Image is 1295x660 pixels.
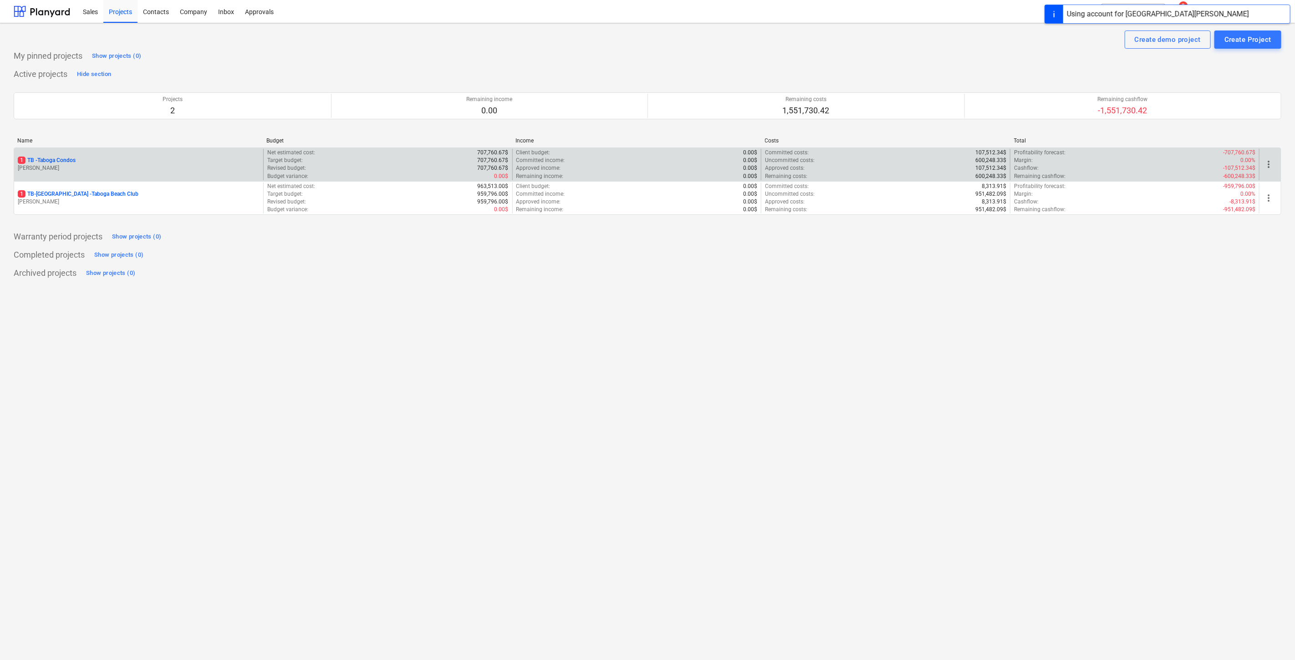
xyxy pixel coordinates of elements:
div: Name [17,137,259,144]
div: Budget [266,137,508,144]
p: Remaining income : [516,173,564,180]
div: Show projects (0) [94,250,143,260]
p: TB-[GEOGRAPHIC_DATA] - Taboga Beach Club [18,190,138,198]
p: 0.00$ [743,206,757,213]
button: Create Project [1214,30,1281,49]
div: Create Project [1224,34,1271,46]
p: 8,313.91$ [982,198,1006,206]
p: 0.00$ [495,206,509,213]
p: 8,313.91$ [982,183,1006,190]
p: Client budget : [516,183,551,190]
p: Approved income : [516,198,561,206]
div: Show projects (0) [112,232,161,242]
p: 959,796.00$ [478,190,509,198]
p: 951,482.09$ [975,206,1006,213]
div: 1TB-[GEOGRAPHIC_DATA] -Taboga Beach Club[PERSON_NAME] [18,190,260,206]
p: Target budget : [267,157,303,164]
span: 1 [18,190,25,198]
p: -107,512.34$ [1223,164,1255,172]
p: Profitability forecast : [1014,183,1066,190]
p: Net estimated cost : [267,183,315,190]
p: -600,248.33$ [1223,173,1255,180]
p: -959,796.00$ [1223,183,1255,190]
p: Committed income : [516,190,565,198]
p: 0.00% [1240,190,1255,198]
p: 959,796.00$ [478,198,509,206]
span: 1 [18,157,25,164]
p: 600,248.33$ [975,157,1006,164]
p: 0.00$ [743,164,757,172]
p: 0.00$ [743,190,757,198]
button: Show projects (0) [84,266,138,280]
p: Committed income : [516,157,565,164]
p: -707,760.67$ [1223,149,1255,157]
p: [PERSON_NAME] [18,164,260,172]
p: Remaining income : [516,206,564,213]
p: TB - Taboga Condos [18,157,76,164]
button: Create demo project [1125,30,1211,49]
p: 963,513.00$ [478,183,509,190]
p: Cashflow : [1014,198,1039,206]
p: Remaining income [466,96,512,103]
p: Uncommitted costs : [765,190,815,198]
p: Budget variance : [267,173,308,180]
p: 600,248.33$ [975,173,1006,180]
div: Show projects (0) [92,51,141,61]
p: Approved costs : [765,164,805,172]
p: Remaining costs [783,96,830,103]
p: Client budget : [516,149,551,157]
p: Warranty period projects [14,231,102,242]
p: Approved income : [516,164,561,172]
p: 2 [163,105,183,116]
p: 0.00$ [495,173,509,180]
p: Active projects [14,69,67,80]
p: [PERSON_NAME] [18,198,260,206]
p: Committed costs : [765,183,809,190]
p: Margin : [1014,190,1033,198]
p: Margin : [1014,157,1033,164]
span: more_vert [1263,159,1274,170]
p: 0.00$ [743,173,757,180]
p: 0.00$ [743,149,757,157]
p: Cashflow : [1014,164,1039,172]
button: Show projects (0) [90,49,143,63]
button: Show projects (0) [110,229,163,244]
p: Completed projects [14,249,85,260]
p: Remaining cashflow [1098,96,1148,103]
p: Projects [163,96,183,103]
p: Committed costs : [765,149,809,157]
p: 951,482.09$ [975,190,1006,198]
p: Archived projects [14,268,76,279]
p: -1,551,730.42 [1098,105,1148,116]
p: -8,313.91$ [1229,198,1255,206]
span: more_vert [1263,193,1274,203]
p: 0.00$ [743,157,757,164]
iframe: Chat Widget [1249,616,1295,660]
p: Approved costs : [765,198,805,206]
p: Revised budget : [267,164,306,172]
p: 707,760.67$ [478,157,509,164]
p: 107,512.34$ [975,164,1006,172]
div: Costs [765,137,1007,144]
div: Income [515,137,757,144]
div: 1TB -Taboga Condos[PERSON_NAME] [18,157,260,172]
p: Remaining costs : [765,206,807,213]
p: Budget variance : [267,206,308,213]
p: 0.00$ [743,183,757,190]
p: Profitability forecast : [1014,149,1066,157]
div: Create demo project [1135,34,1201,46]
p: 1,551,730.42 [783,105,830,116]
p: Target budget : [267,190,303,198]
p: Remaining cashflow : [1014,206,1066,213]
button: Hide section [75,67,113,81]
p: Net estimated cost : [267,149,315,157]
p: Revised budget : [267,198,306,206]
p: Uncommitted costs : [765,157,815,164]
p: 0.00% [1240,157,1255,164]
p: -951,482.09$ [1223,206,1255,213]
div: Hide section [77,69,111,80]
p: 107,512.34$ [975,149,1006,157]
div: Using account for [GEOGRAPHIC_DATA][PERSON_NAME] [1067,9,1249,20]
p: 0.00$ [743,198,757,206]
div: Show projects (0) [86,268,135,279]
